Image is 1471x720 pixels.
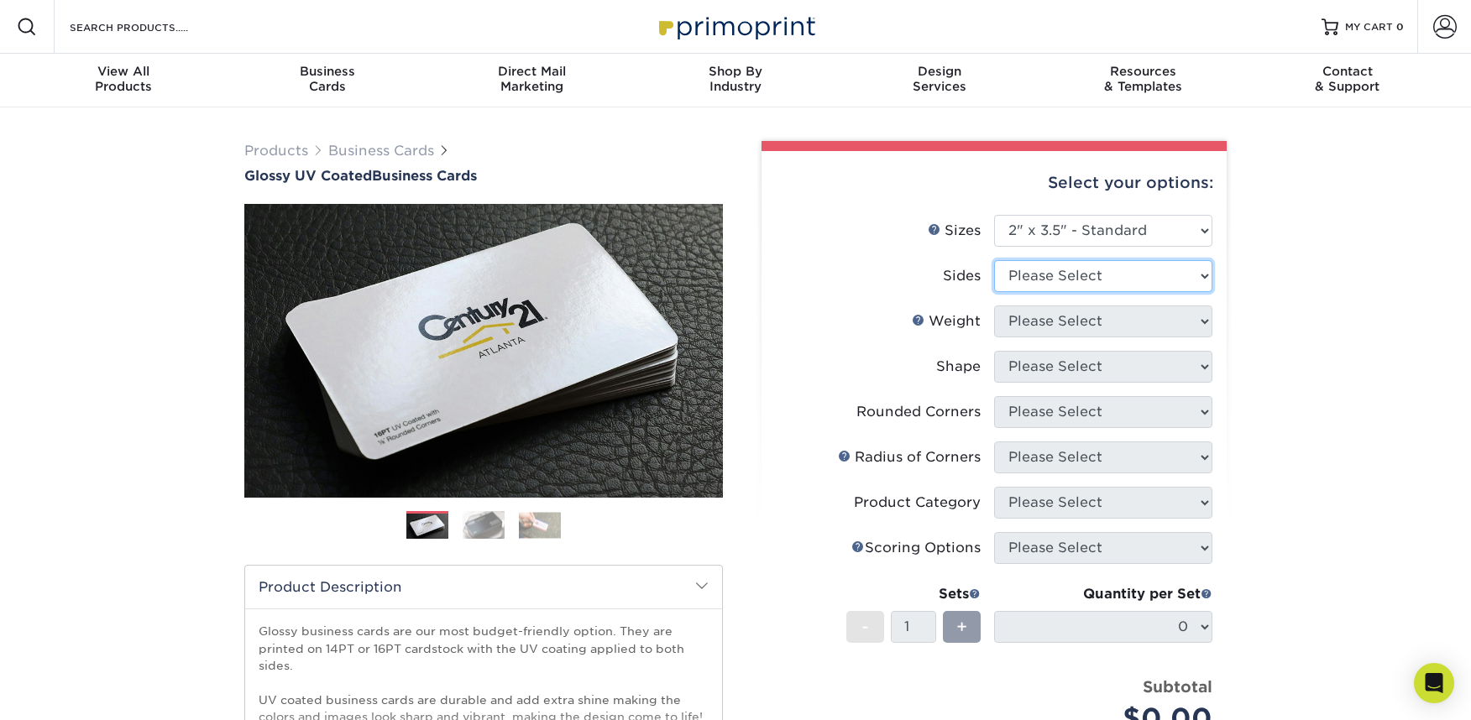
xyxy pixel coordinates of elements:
span: Contact [1245,64,1449,79]
div: Product Category [854,493,981,513]
a: Shop ByIndustry [634,54,838,107]
span: - [861,614,869,639]
a: View AllProducts [22,54,226,107]
a: Contact& Support [1245,54,1449,107]
a: Resources& Templates [1041,54,1245,107]
h1: Business Cards [244,168,723,184]
strong: Subtotal [1143,677,1212,696]
a: Direct MailMarketing [430,54,634,107]
img: Business Cards 03 [519,512,561,538]
div: Rounded Corners [856,402,981,422]
span: Shop By [634,64,838,79]
div: Industry [634,64,838,94]
span: Design [837,64,1041,79]
a: BusinessCards [226,54,430,107]
div: Services [837,64,1041,94]
img: Business Cards 01 [406,505,448,547]
div: Quantity per Set [994,584,1212,604]
span: Business [226,64,430,79]
a: Glossy UV CoatedBusiness Cards [244,168,723,184]
div: Sets [846,584,981,604]
div: Weight [912,311,981,331]
span: Glossy UV Coated [244,168,372,184]
iframe: Google Customer Reviews [4,669,143,714]
a: Products [244,143,308,159]
div: & Support [1245,64,1449,94]
div: Sides [943,266,981,286]
a: DesignServices [837,54,1041,107]
div: Sizes [928,221,981,241]
img: Business Cards 02 [463,510,505,540]
span: View All [22,64,226,79]
div: Shape [936,357,981,377]
div: Radius of Corners [838,447,981,467]
span: MY CART [1345,20,1393,34]
span: 0 [1396,21,1404,33]
img: Primoprint [652,8,819,44]
div: Select your options: [775,151,1213,215]
div: Open Intercom Messenger [1414,663,1454,703]
img: Glossy UV Coated 01 [244,112,723,590]
span: + [956,614,967,639]
h2: Product Description [245,566,722,608]
div: & Templates [1041,64,1245,94]
div: Cards [226,64,430,94]
span: Direct Mail [430,64,634,79]
input: SEARCH PRODUCTS..... [68,17,232,37]
a: Business Cards [328,143,434,159]
span: Resources [1041,64,1245,79]
div: Scoring Options [851,538,981,558]
div: Products [22,64,226,94]
div: Marketing [430,64,634,94]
